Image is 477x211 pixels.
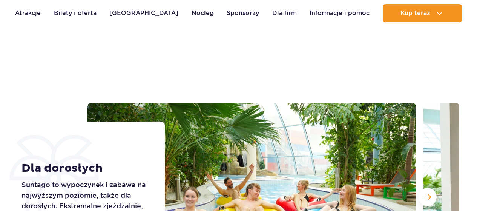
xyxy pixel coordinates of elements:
[419,188,437,206] button: Następny slajd
[227,4,259,22] a: Sponsorzy
[192,4,214,22] a: Nocleg
[310,4,370,22] a: Informacje i pomoc
[383,4,462,22] button: Kup teraz
[109,4,178,22] a: [GEOGRAPHIC_DATA]
[21,162,148,175] h1: Dla dorosłych
[15,4,41,22] a: Atrakcje
[272,4,297,22] a: Dla firm
[400,10,430,17] span: Kup teraz
[54,4,97,22] a: Bilety i oferta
